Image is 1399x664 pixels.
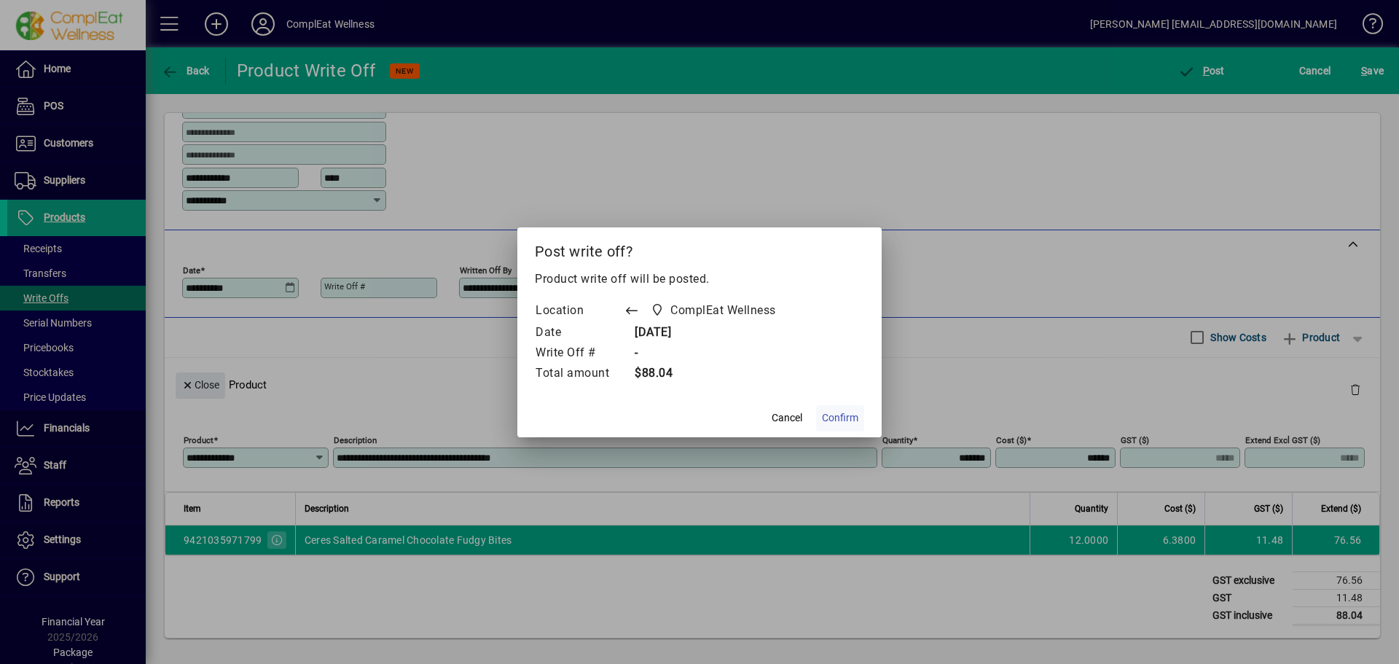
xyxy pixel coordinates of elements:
[535,343,624,364] td: Write Off #
[535,300,624,323] td: Location
[624,343,804,364] td: -
[646,300,782,321] span: ComplEat Wellness
[535,364,624,384] td: Total amount
[517,227,882,270] h2: Post write off?
[816,405,864,431] button: Confirm
[535,270,864,288] p: Product write off will be posted.
[822,410,858,426] span: Confirm
[535,323,624,343] td: Date
[764,405,810,431] button: Cancel
[670,302,776,319] span: ComplEat Wellness
[624,364,804,384] td: $88.04
[772,410,802,426] span: Cancel
[624,323,804,343] td: [DATE]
